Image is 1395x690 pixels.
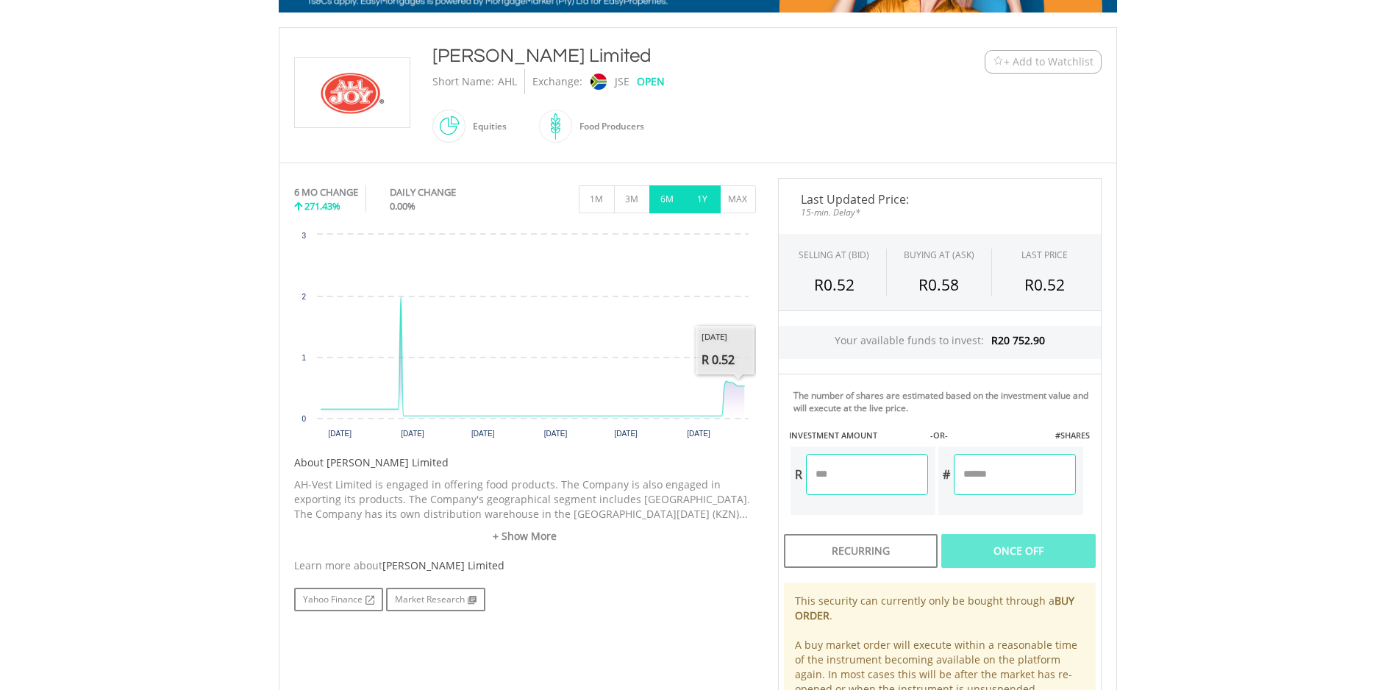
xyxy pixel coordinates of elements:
h5: About [PERSON_NAME] Limited [294,455,756,470]
text: [DATE] [614,430,638,438]
span: R0.52 [1024,274,1065,295]
div: Equities [465,109,507,144]
button: 3M [614,185,650,213]
text: [DATE] [328,430,352,438]
text: 0 [302,415,306,423]
span: Last Updated Price: [790,193,1090,205]
a: + Show More [294,529,756,544]
img: Watchlist [993,56,1004,67]
div: DAILY CHANGE [390,185,505,199]
div: Once Off [941,534,1095,568]
div: [PERSON_NAME] Limited [432,43,894,69]
div: Exchange: [532,69,582,94]
span: 271.43% [304,199,340,213]
div: R [791,454,806,495]
label: INVESTMENT AMOUNT [789,430,877,441]
b: BUY ORDER [795,594,1074,622]
div: AHL [498,69,517,94]
div: Short Name: [432,69,494,94]
div: JSE [615,69,629,94]
text: [DATE] [401,430,424,438]
button: 6M [649,185,685,213]
div: Chart. Highcharts interactive chart. [294,227,756,448]
text: [DATE] [687,430,710,438]
div: Your available funds to invest: [779,326,1101,359]
button: Watchlist + Add to Watchlist [985,50,1102,74]
button: MAX [720,185,756,213]
button: 1M [579,185,615,213]
svg: Interactive chart [294,227,756,448]
a: Yahoo Finance [294,588,383,611]
span: [PERSON_NAME] Limited [382,558,504,572]
div: 6 MO CHANGE [294,185,358,199]
div: LAST PRICE [1021,249,1068,261]
button: 1Y [685,185,721,213]
span: R20 752.90 [991,333,1045,347]
div: SELLING AT (BID) [799,249,869,261]
div: Learn more about [294,558,756,573]
text: 3 [302,232,306,240]
p: AH-Vest Limited is engaged in offering food products. The Company is also engaged in exporting it... [294,477,756,522]
text: [DATE] [543,430,567,438]
div: The number of shares are estimated based on the investment value and will execute at the live price. [793,389,1095,414]
text: 2 [302,293,306,301]
label: #SHARES [1055,430,1090,441]
div: OPEN [637,69,665,94]
span: R0.52 [814,274,855,295]
a: Market Research [386,588,485,611]
div: Recurring [784,534,938,568]
img: jse.png [590,74,606,90]
span: + Add to Watchlist [1004,54,1093,69]
text: 1 [302,354,306,362]
span: 15-min. Delay* [790,205,1090,219]
span: BUYING AT (ASK) [904,249,974,261]
span: R0.58 [918,274,959,295]
text: [DATE] [471,430,494,438]
div: Food Producers [572,109,644,144]
span: 0.00% [390,199,415,213]
label: -OR- [930,430,948,441]
img: EQU.ZA.AHL.png [297,58,407,127]
div: # [938,454,954,495]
